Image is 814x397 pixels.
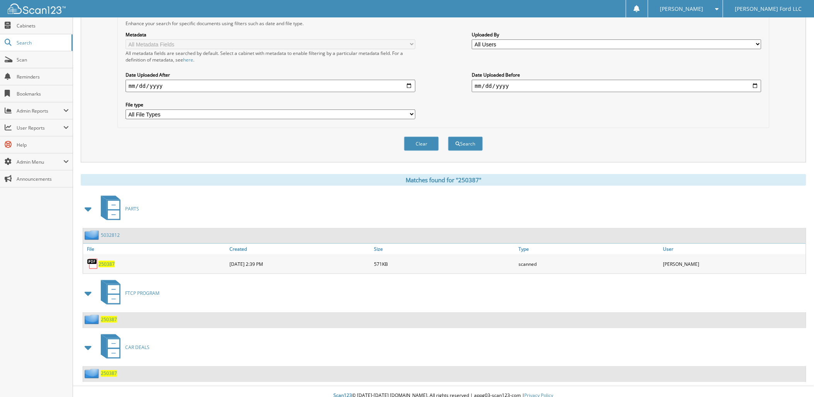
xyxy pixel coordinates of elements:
div: All metadata fields are searched by default. Select a cabinet with metadata to enable filtering b... [126,50,415,63]
span: Admin Menu [17,159,63,165]
span: Reminders [17,74,69,80]
iframe: Chat Widget [775,360,814,397]
a: 250387 [101,316,117,323]
div: Matches found for "250387" [81,174,806,186]
label: Date Uploaded After [126,72,415,78]
input: end [472,80,761,92]
a: PARTS [96,193,139,224]
span: PARTS [125,205,139,212]
a: 250387 [99,261,115,267]
span: Help [17,142,69,148]
label: File type [126,101,415,108]
span: Cabinets [17,22,69,29]
div: scanned [517,256,661,272]
span: Admin Reports [17,108,63,114]
img: PDF.png [87,258,99,270]
span: Announcements [17,176,69,182]
input: start [126,80,415,92]
div: Enhance your search for specific documents using filters such as date and file type. [122,20,765,27]
a: CAR DEALS [96,332,150,363]
span: CAR DEALS [125,344,150,351]
a: User [661,244,806,254]
button: Clear [404,137,439,151]
a: Type [517,244,661,254]
div: [PERSON_NAME] [661,256,806,272]
div: 571KB [372,256,517,272]
a: Created [228,244,372,254]
span: FTCP PROGRAM [125,290,160,296]
span: Bookmarks [17,91,69,97]
button: Search [448,137,483,151]
img: folder2.png [85,315,101,324]
label: Metadata [126,31,415,38]
a: 250387 [101,370,117,377]
span: [PERSON_NAME] [660,7,704,11]
img: folder2.png [85,369,101,378]
a: 5032812 [101,232,120,238]
a: FTCP PROGRAM [96,278,160,308]
a: File [83,244,228,254]
img: scan123-logo-white.svg [8,3,66,14]
span: Search [17,39,68,46]
label: Date Uploaded Before [472,72,761,78]
span: User Reports [17,125,63,131]
label: Uploaded By [472,31,761,38]
a: here [183,56,193,63]
span: [PERSON_NAME] Ford LLC [735,7,802,11]
div: [DATE] 2:39 PM [228,256,372,272]
span: Scan [17,56,69,63]
img: folder2.png [85,230,101,240]
a: Size [372,244,517,254]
